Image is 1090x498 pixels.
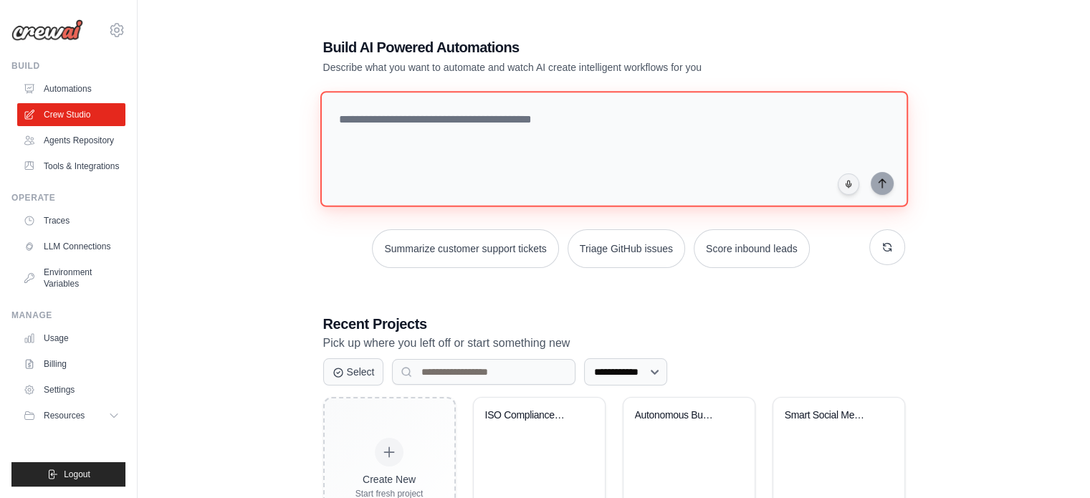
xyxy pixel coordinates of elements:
[17,209,125,232] a: Traces
[17,327,125,350] a: Usage
[17,378,125,401] a: Settings
[323,358,384,386] button: Select
[694,229,810,268] button: Score inbound leads
[785,409,871,422] div: Smart Social Media Manager
[17,77,125,100] a: Automations
[17,404,125,427] button: Resources
[17,155,125,178] a: Tools & Integrations
[838,173,859,195] button: Click to speak your automation idea
[17,103,125,126] a: Crew Studio
[17,235,125,258] a: LLM Connections
[17,261,125,295] a: Environment Variables
[11,60,125,72] div: Build
[11,192,125,203] div: Operate
[323,334,905,353] p: Pick up where you left off or start something new
[323,37,805,57] h1: Build AI Powered Automations
[355,472,424,487] div: Create New
[11,310,125,321] div: Manage
[323,314,905,334] h3: Recent Projects
[323,60,805,75] p: Describe what you want to automate and watch AI create intelligent workflows for you
[17,129,125,152] a: Agents Repository
[44,410,85,421] span: Resources
[635,409,722,422] div: Autonomous Business Plan Creator
[372,229,558,268] button: Summarize customer support tickets
[869,229,905,265] button: Get new suggestions
[11,19,83,41] img: Logo
[11,462,125,487] button: Logout
[568,229,685,268] button: Triage GitHub issues
[17,353,125,375] a: Billing
[64,469,90,480] span: Logout
[485,409,572,422] div: ISO Compliance Gap Analysis Report Generator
